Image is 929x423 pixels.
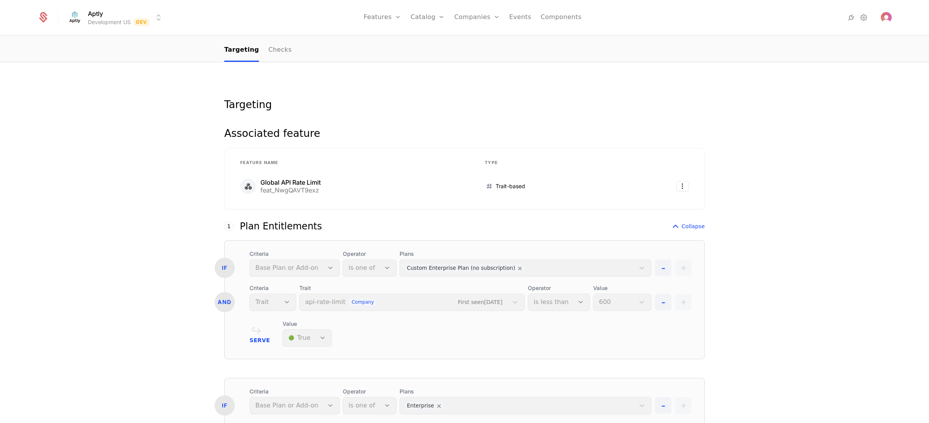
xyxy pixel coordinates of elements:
span: Serve [250,337,270,343]
span: Collapse [682,222,705,230]
button: Open user button [881,12,892,23]
span: Criteria [250,250,340,258]
div: 1 [224,222,234,231]
div: Global API Rate Limit [260,179,321,185]
span: Aptly [88,9,103,18]
div: Plan Entitlements [240,222,322,231]
img: 's logo [881,12,892,23]
div: Development US [88,18,131,26]
span: Dev [134,18,150,26]
div: Targeting [224,100,705,110]
button: Select environment [68,9,164,26]
a: Settings [859,13,868,22]
div: feat_NwgQAVT9exz [260,187,321,193]
button: - [655,294,672,311]
span: Plans [400,250,651,258]
button: - [655,397,672,414]
span: Operator [343,388,396,395]
button: - [655,259,672,276]
a: Targeting [224,39,259,62]
ul: Choose Sub Page [224,39,292,62]
span: Plans [400,388,651,395]
a: Checks [268,39,292,62]
div: IF [215,258,235,278]
span: Operator [343,250,396,258]
div: Associated feature [224,128,705,138]
div: AND [215,292,235,312]
span: Criteria [250,284,296,292]
th: Type [475,155,621,171]
th: Feature Name [231,155,475,171]
nav: Main [224,39,705,62]
span: Trait-based [496,182,525,190]
span: Criteria [250,388,340,395]
a: Integrations [847,13,856,22]
span: Trait [299,284,525,292]
span: Operator [528,284,590,292]
button: Select action [676,181,689,191]
span: Value [593,284,651,292]
span: Value [283,320,332,328]
div: IF [215,395,235,416]
img: Aptly [65,8,84,27]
